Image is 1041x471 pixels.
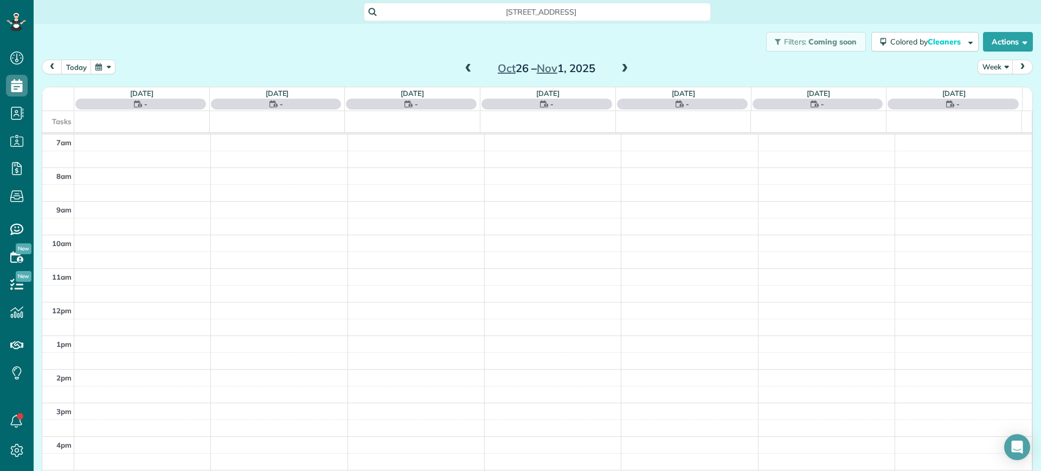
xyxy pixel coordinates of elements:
div: Open Intercom Messenger [1004,434,1030,460]
a: [DATE] [942,89,966,98]
span: - [144,99,147,109]
span: Coming soon [808,37,857,47]
span: 11am [52,273,72,281]
span: Colored by [890,37,965,47]
span: Cleaners [928,37,962,47]
span: - [415,99,418,109]
button: prev [42,60,62,74]
button: next [1012,60,1033,74]
span: 10am [52,239,72,248]
span: 12pm [52,306,72,315]
button: Week [978,60,1013,74]
a: [DATE] [807,89,830,98]
span: Oct [498,61,516,75]
a: [DATE] [672,89,695,98]
span: 7am [56,138,72,147]
span: 4pm [56,441,72,449]
a: [DATE] [536,89,560,98]
span: Filters: [784,37,807,47]
span: 9am [56,205,72,214]
span: Tasks [52,117,72,126]
span: New [16,271,31,282]
span: 3pm [56,407,72,416]
span: Nov [537,61,557,75]
button: today [61,60,92,74]
a: [DATE] [130,89,153,98]
span: New [16,243,31,254]
span: 2pm [56,373,72,382]
span: - [550,99,554,109]
span: 8am [56,172,72,180]
span: - [956,99,960,109]
button: Actions [983,32,1033,51]
span: - [280,99,283,109]
button: Colored byCleaners [871,32,979,51]
span: - [821,99,824,109]
span: - [686,99,689,109]
a: [DATE] [401,89,424,98]
h2: 26 – 1, 2025 [479,62,614,74]
a: [DATE] [266,89,289,98]
span: 1pm [56,340,72,349]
